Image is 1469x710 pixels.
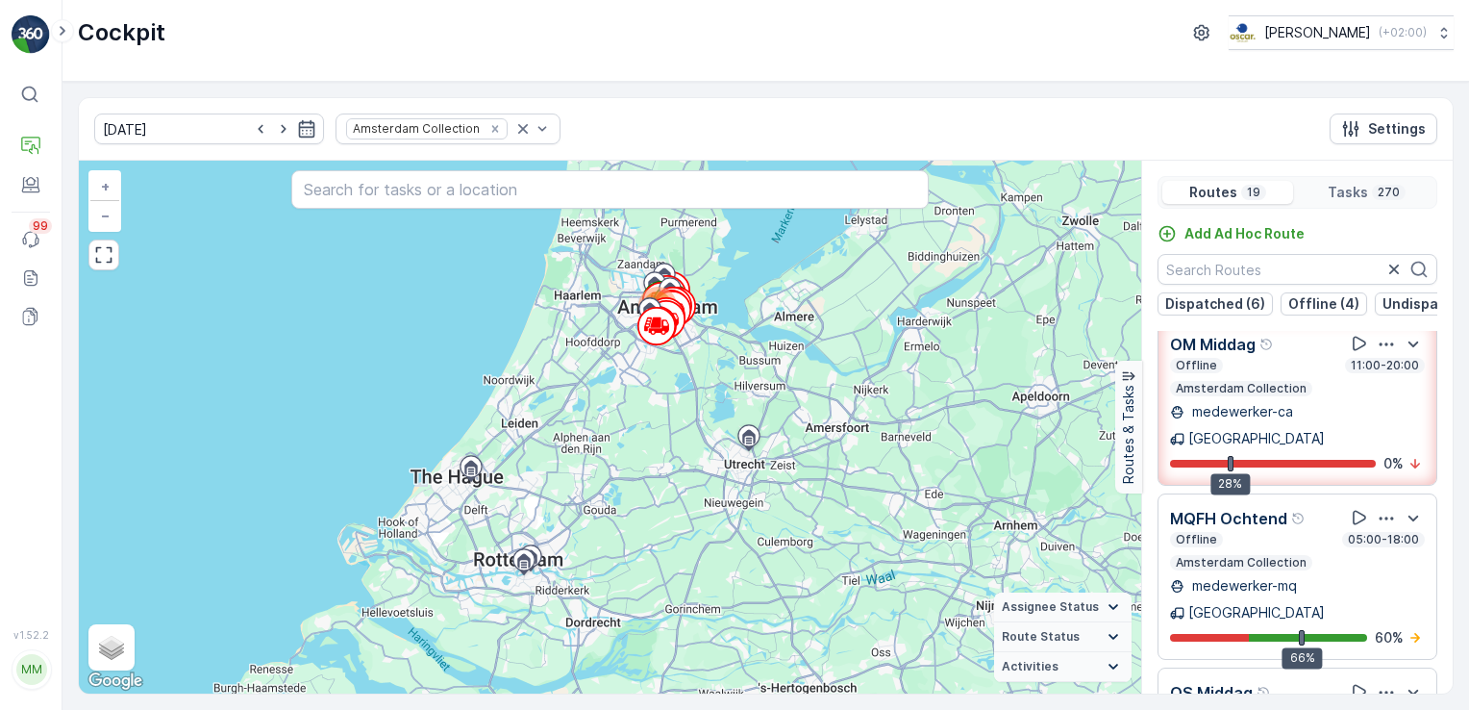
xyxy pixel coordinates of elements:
[1188,402,1293,421] p: medewerker-ca
[1002,659,1058,674] span: Activities
[1184,224,1305,243] p: Add Ad Hoc Route
[1188,429,1325,448] p: [GEOGRAPHIC_DATA]
[1170,333,1256,356] p: OM Middag
[1229,22,1257,43] img: basis-logo_rgb2x.png
[1119,386,1138,485] p: Routes & Tasks
[638,287,677,325] div: 270
[1330,114,1437,144] button: Settings
[12,645,50,695] button: MM
[1174,555,1308,571] p: Amsterdam Collection
[1188,576,1297,596] p: medewerker-mq
[485,121,506,137] div: Remove Amsterdam Collection
[1257,685,1272,700] div: Help Tooltip Icon
[1174,358,1219,373] p: Offline
[1376,185,1402,200] p: 270
[1349,358,1421,373] p: 11:00-20:00
[1281,292,1367,316] button: Offline (4)
[1158,292,1273,316] button: Dispatched (6)
[1379,25,1427,40] p: ( +02:00 )
[1210,473,1250,494] div: 28%
[1375,628,1404,647] p: 60 %
[78,17,165,48] p: Cockpit
[101,207,111,223] span: −
[1264,23,1371,42] p: [PERSON_NAME]
[12,15,50,54] img: logo
[1174,381,1308,396] p: Amsterdam Collection
[1002,629,1080,645] span: Route Status
[994,622,1132,652] summary: Route Status
[1282,647,1323,669] div: 66%
[94,114,324,144] input: dd/mm/yyyy
[12,220,50,259] a: 99
[1188,603,1325,622] p: [GEOGRAPHIC_DATA]
[1174,532,1219,547] p: Offline
[291,170,929,209] input: Search for tasks or a location
[1245,185,1262,200] p: 19
[994,593,1132,622] summary: Assignee Status
[33,218,48,234] p: 99
[1158,224,1305,243] a: Add Ad Hoc Route
[1291,511,1307,526] div: Help Tooltip Icon
[1383,454,1404,473] p: 0 %
[347,119,483,138] div: Amsterdam Collection
[1328,183,1368,202] p: Tasks
[16,654,47,685] div: MM
[90,172,119,201] a: Zoom In
[1189,183,1237,202] p: Routes
[12,629,50,641] span: v 1.52.2
[1346,532,1421,547] p: 05:00-18:00
[1002,599,1099,615] span: Assignee Status
[90,626,133,669] a: Layers
[994,652,1132,682] summary: Activities
[101,178,110,194] span: +
[1170,681,1253,704] p: OS Middag
[1288,294,1359,314] p: Offline (4)
[1259,337,1275,352] div: Help Tooltip Icon
[84,669,147,694] img: Google
[1229,15,1454,50] button: [PERSON_NAME](+02:00)
[1368,119,1426,139] p: Settings
[90,201,119,230] a: Zoom Out
[1170,507,1287,530] p: MQFH Ochtend
[1165,294,1265,314] p: Dispatched (6)
[1158,254,1437,285] input: Search Routes
[84,669,147,694] a: Open this area in Google Maps (opens a new window)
